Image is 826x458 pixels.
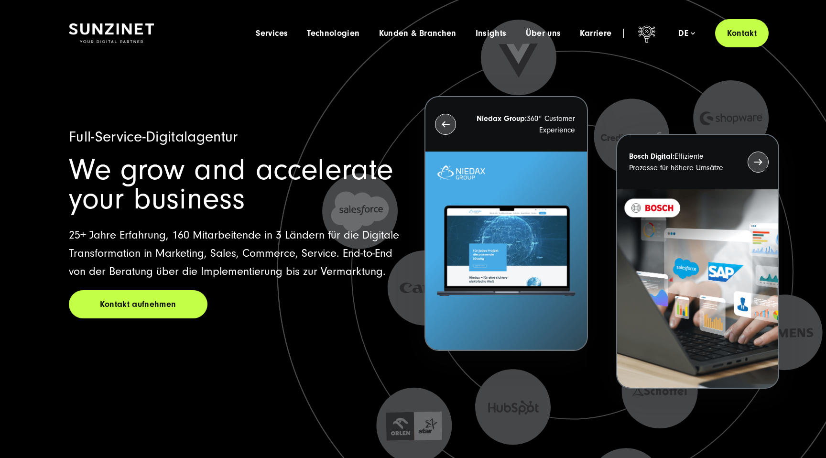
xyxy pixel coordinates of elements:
button: Niedax Group:360° Customer Experience Letztes Projekt von Niedax. Ein Laptop auf dem die Niedax W... [424,96,587,351]
img: BOSCH - Kundeprojekt - Digital Transformation Agentur SUNZINET [617,189,778,388]
img: SUNZINET Full Service Digital Agentur [69,23,154,44]
a: Über uns [526,29,561,38]
img: Letztes Projekt von Niedax. Ein Laptop auf dem die Niedax Website geöffnet ist, auf blauem Hinter... [425,152,587,350]
a: Kontakt aufnehmen [69,290,207,318]
span: Full-Service-Digitalagentur [69,128,238,145]
a: Services [256,29,288,38]
a: Kontakt [715,19,769,47]
p: 360° Customer Experience [473,113,575,136]
a: Insights [476,29,507,38]
button: Bosch Digital:Effiziente Prozesse für höhere Umsätze BOSCH - Kundeprojekt - Digital Transformatio... [616,134,779,389]
a: Technologien [307,29,359,38]
a: Kunden & Branchen [379,29,456,38]
a: Karriere [580,29,611,38]
span: We grow and accelerate your business [69,153,393,216]
strong: Niedax Group: [477,114,527,123]
p: Effiziente Prozesse für höhere Umsätze [629,151,730,174]
strong: Bosch Digital: [629,152,674,161]
p: 25+ Jahre Erfahrung, 160 Mitarbeitende in 3 Ländern für die Digitale Transformation in Marketing,... [69,226,402,281]
div: de [678,29,695,38]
